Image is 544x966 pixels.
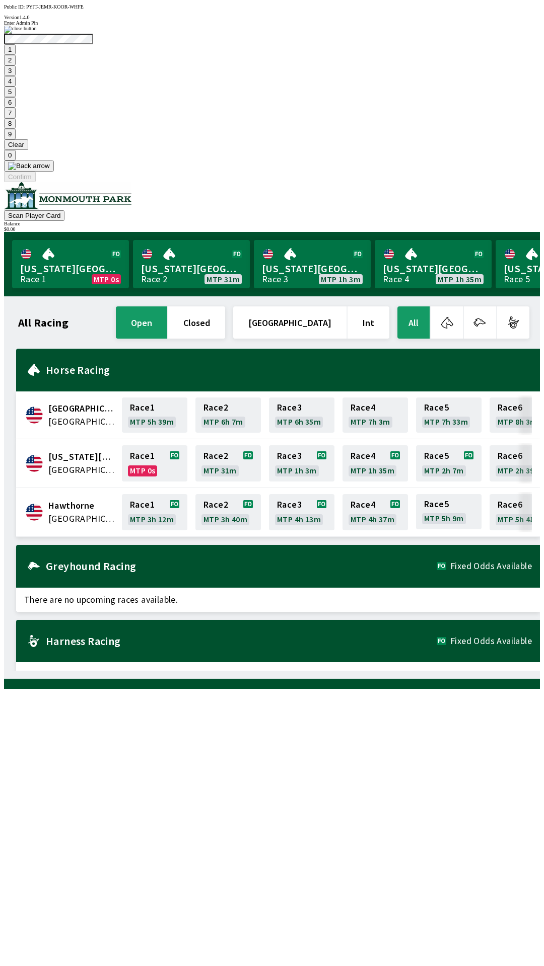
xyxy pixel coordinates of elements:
[375,240,492,288] a: [US_STATE][GEOGRAPHIC_DATA]Race 4MTP 1h 35m
[424,452,449,460] span: Race 5
[351,418,390,426] span: MTP 7h 3m
[130,404,155,412] span: Race 1
[262,262,363,275] span: [US_STATE][GEOGRAPHIC_DATA]
[277,404,302,412] span: Race 3
[424,418,468,426] span: MTP 7h 33m
[4,221,540,226] div: Balance
[141,262,242,275] span: [US_STATE][GEOGRAPHIC_DATA]
[351,466,394,474] span: MTP 1h 35m
[48,512,116,525] span: United States
[48,415,116,428] span: United States
[262,275,288,283] div: Race 3
[16,662,540,686] span: There are no upcoming races available.
[254,240,371,288] a: [US_STATE][GEOGRAPHIC_DATA]Race 3MTP 1h 3m
[4,129,16,139] button: 9
[383,275,409,283] div: Race 4
[203,404,228,412] span: Race 2
[20,275,46,283] div: Race 1
[203,418,243,426] span: MTP 6h 7m
[233,306,347,339] button: [GEOGRAPHIC_DATA]
[141,275,167,283] div: Race 2
[116,306,167,339] button: open
[277,501,302,509] span: Race 3
[133,240,250,288] a: [US_STATE][GEOGRAPHIC_DATA]Race 2MTP 31m
[4,210,64,221] button: Scan Player Card
[397,306,430,339] button: All
[343,494,408,530] a: Race4MTP 4h 37m
[122,494,187,530] a: Race1MTP 3h 12m
[4,108,16,118] button: 7
[498,515,541,523] span: MTP 5h 41m
[130,466,155,474] span: MTP 0s
[4,44,16,55] button: 1
[416,494,482,530] a: Race5MTP 5h 9m
[498,404,522,412] span: Race 6
[122,397,187,433] a: Race1MTP 5h 39m
[16,588,540,612] span: There are no upcoming races available.
[4,76,16,87] button: 4
[4,65,16,76] button: 3
[4,26,37,34] img: close button
[498,452,522,460] span: Race 6
[130,452,155,460] span: Race 1
[277,452,302,460] span: Race 3
[203,515,247,523] span: MTP 3h 40m
[207,275,240,283] span: MTP 31m
[4,87,16,97] button: 5
[383,262,484,275] span: [US_STATE][GEOGRAPHIC_DATA]
[4,97,16,108] button: 6
[348,306,389,339] button: Int
[351,501,375,509] span: Race 4
[343,397,408,433] a: Race4MTP 7h 3m
[4,4,540,10] div: Public ID:
[26,4,84,10] span: PYJT-JEMR-KOOR-WHFE
[4,118,16,129] button: 8
[424,466,464,474] span: MTP 2h 7m
[48,463,116,476] span: United States
[4,15,540,20] div: Version 1.4.0
[450,637,532,645] span: Fixed Odds Available
[504,275,530,283] div: Race 5
[122,445,187,481] a: Race1MTP 0s
[46,562,437,570] h2: Greyhound Racing
[498,418,537,426] span: MTP 8h 3m
[195,445,261,481] a: Race2MTP 31m
[48,450,116,463] span: Delaware Park
[269,445,334,481] a: Race3MTP 1h 3m
[46,637,437,645] h2: Harness Racing
[94,275,119,283] span: MTP 0s
[48,499,116,512] span: Hawthorne
[4,172,36,182] button: Confirm
[18,318,69,327] h1: All Racing
[4,139,28,150] button: Clear
[438,275,482,283] span: MTP 1h 35m
[130,418,174,426] span: MTP 5h 39m
[269,397,334,433] a: Race3MTP 6h 35m
[424,404,449,412] span: Race 5
[48,402,116,415] span: Canterbury Park
[277,418,321,426] span: MTP 6h 35m
[4,20,540,26] div: Enter Admin Pin
[4,150,16,160] button: 0
[168,306,225,339] button: closed
[277,515,321,523] span: MTP 4h 13m
[343,445,408,481] a: Race4MTP 1h 35m
[195,494,261,530] a: Race2MTP 3h 40m
[424,500,449,508] span: Race 5
[351,452,375,460] span: Race 4
[203,501,228,509] span: Race 2
[424,514,464,522] span: MTP 5h 9m
[4,182,131,209] img: venue logo
[351,515,394,523] span: MTP 4h 37m
[4,226,540,232] div: $ 0.00
[321,275,361,283] span: MTP 1h 3m
[498,501,522,509] span: Race 6
[416,445,482,481] a: Race5MTP 2h 7m
[498,466,541,474] span: MTP 2h 39m
[450,562,532,570] span: Fixed Odds Available
[416,397,482,433] a: Race5MTP 7h 33m
[130,501,155,509] span: Race 1
[46,366,532,374] h2: Horse Racing
[203,466,237,474] span: MTP 31m
[195,397,261,433] a: Race2MTP 6h 7m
